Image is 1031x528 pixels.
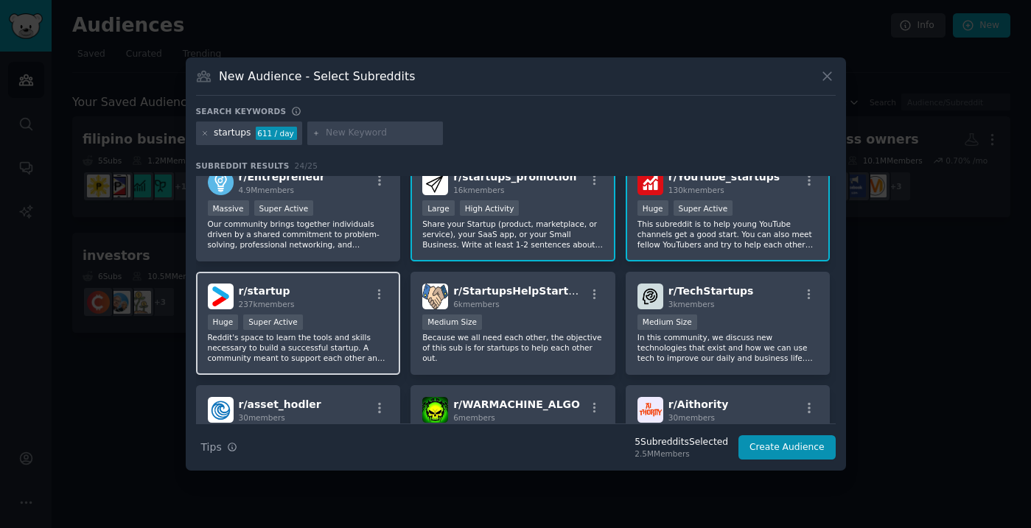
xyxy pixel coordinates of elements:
[422,332,604,363] p: Because we all need each other, the objective of this sub is for startups to help each other out.
[326,127,438,140] input: New Keyword
[201,440,222,455] span: Tips
[637,169,663,195] img: YouTube_startups
[208,314,239,330] div: Huge
[422,284,448,309] img: StartupsHelpStartups
[453,171,576,183] span: r/ startups_promotion
[668,186,724,194] span: 130k members
[239,300,295,309] span: 237k members
[422,219,604,250] p: Share your Startup (product, marketplace, or service), your SaaS app, or your Small Business. Wri...
[637,397,663,423] img: Aithority
[635,436,728,449] div: 5 Subreddit s Selected
[668,398,728,410] span: r/ Aithority
[295,161,318,170] span: 24 / 25
[738,435,836,460] button: Create Audience
[208,219,389,250] p: Our community brings together individuals driven by a shared commitment to problem-solving, profe...
[422,397,448,423] img: WARMACHINE_ALGO
[453,285,589,297] span: r/ StartupsHelpStartups
[208,332,389,363] p: Reddit's space to learn the tools and skills necessary to build a successful startup. A community...
[668,285,754,297] span: r/ TechStartups
[453,413,495,422] span: 6 members
[453,300,500,309] span: 6k members
[239,171,325,183] span: r/ Entrepreneur
[196,106,287,116] h3: Search keywords
[422,314,482,330] div: Medium Size
[637,314,697,330] div: Medium Size
[208,397,234,423] img: asset_hodler
[635,448,728,459] div: 2.5M Members
[668,171,780,183] span: r/ YouTube_startups
[208,169,234,195] img: Entrepreneur
[219,68,415,84] h3: New Audience - Select Subreddits
[637,219,819,250] p: This subreddit is to help young YouTube channels get a good start. You can also meet fellow YouTu...
[422,200,455,216] div: Large
[208,284,234,309] img: startup
[668,300,715,309] span: 3k members
[422,169,448,195] img: startups_promotion
[239,398,321,410] span: r/ asset_hodler
[254,200,314,216] div: Super Active
[196,161,290,171] span: Subreddit Results
[239,413,285,422] span: 30 members
[453,398,580,410] span: r/ WARMACHINE_ALGO
[208,200,249,216] div: Massive
[239,186,295,194] span: 4.9M members
[239,285,290,297] span: r/ startup
[256,127,297,140] div: 611 / day
[668,413,715,422] span: 30 members
[674,200,733,216] div: Super Active
[453,186,504,194] span: 16k members
[637,332,819,363] p: In this community, we discuss new technologies that exist and how we can use tech to improve our ...
[637,284,663,309] img: TechStartups
[637,200,668,216] div: Huge
[214,127,251,140] div: startups
[196,434,242,460] button: Tips
[243,314,303,330] div: Super Active
[460,200,520,216] div: High Activity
